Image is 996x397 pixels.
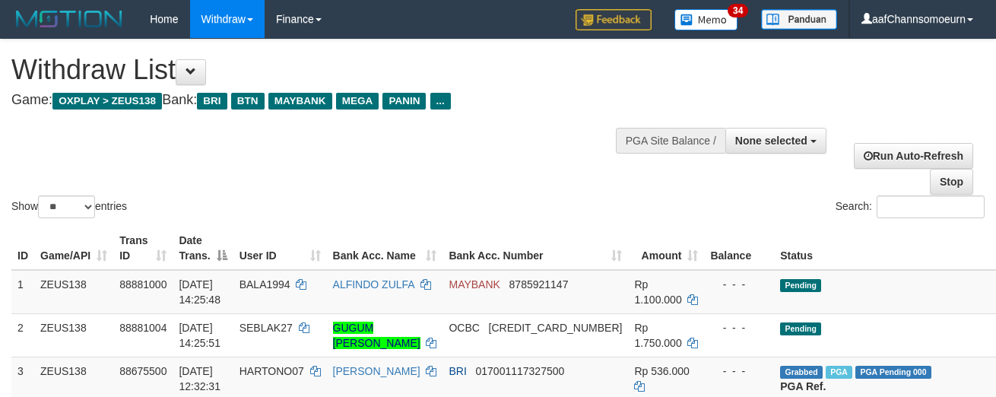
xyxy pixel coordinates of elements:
[442,227,628,270] th: Bank Acc. Number: activate to sort column ascending
[710,364,768,379] div: - - -
[333,278,414,291] a: ALFINDO ZULFA
[634,365,689,377] span: Rp 536.000
[382,93,426,110] span: PANIN
[780,279,821,292] span: Pending
[34,227,113,270] th: Game/API: activate to sort column ascending
[761,9,837,30] img: panduan.png
[231,93,265,110] span: BTN
[509,278,569,291] span: Copy 8785921147 to clipboard
[576,9,652,30] img: Feedback.jpg
[239,322,293,334] span: SEBLAK27
[836,195,985,218] label: Search:
[628,227,704,270] th: Amount: activate to sort column ascending
[11,55,649,85] h1: Withdraw List
[52,93,162,110] span: OXPLAY > ZEUS138
[333,322,420,349] a: GUGUM [PERSON_NAME]
[780,366,823,379] span: Grabbed
[233,227,327,270] th: User ID: activate to sort column ascending
[780,322,821,335] span: Pending
[854,143,973,169] a: Run Auto-Refresh
[268,93,332,110] span: MAYBANK
[710,277,768,292] div: - - -
[449,278,500,291] span: MAYBANK
[333,365,420,377] a: [PERSON_NAME]
[735,135,807,147] span: None selected
[119,322,167,334] span: 88881004
[11,270,34,314] td: 1
[855,366,931,379] span: PGA Pending
[113,227,173,270] th: Trans ID: activate to sort column ascending
[336,93,379,110] span: MEGA
[725,128,826,154] button: None selected
[119,278,167,291] span: 88881000
[179,278,220,306] span: [DATE] 14:25:48
[34,270,113,314] td: ZEUS138
[11,227,34,270] th: ID
[704,227,774,270] th: Balance
[489,322,623,334] span: Copy 693817527163 to clipboard
[634,278,681,306] span: Rp 1.100.000
[34,313,113,357] td: ZEUS138
[11,313,34,357] td: 2
[877,195,985,218] input: Search:
[119,365,167,377] span: 88675500
[179,365,220,392] span: [DATE] 12:32:31
[239,278,290,291] span: BALA1994
[239,365,304,377] span: HARTONO07
[616,128,725,154] div: PGA Site Balance /
[38,195,95,218] select: Showentries
[197,93,227,110] span: BRI
[449,365,466,377] span: BRI
[930,169,973,195] a: Stop
[327,227,443,270] th: Bank Acc. Name: activate to sort column ascending
[674,9,738,30] img: Button%20Memo.svg
[728,4,748,17] span: 34
[449,322,479,334] span: OCBC
[475,365,564,377] span: Copy 017001117327500 to clipboard
[634,322,681,349] span: Rp 1.750.000
[11,8,127,30] img: MOTION_logo.png
[11,93,649,108] h4: Game: Bank:
[826,366,852,379] span: Marked by aaftrukkakada
[430,93,451,110] span: ...
[173,227,233,270] th: Date Trans.: activate to sort column descending
[179,322,220,349] span: [DATE] 14:25:51
[710,320,768,335] div: - - -
[11,195,127,218] label: Show entries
